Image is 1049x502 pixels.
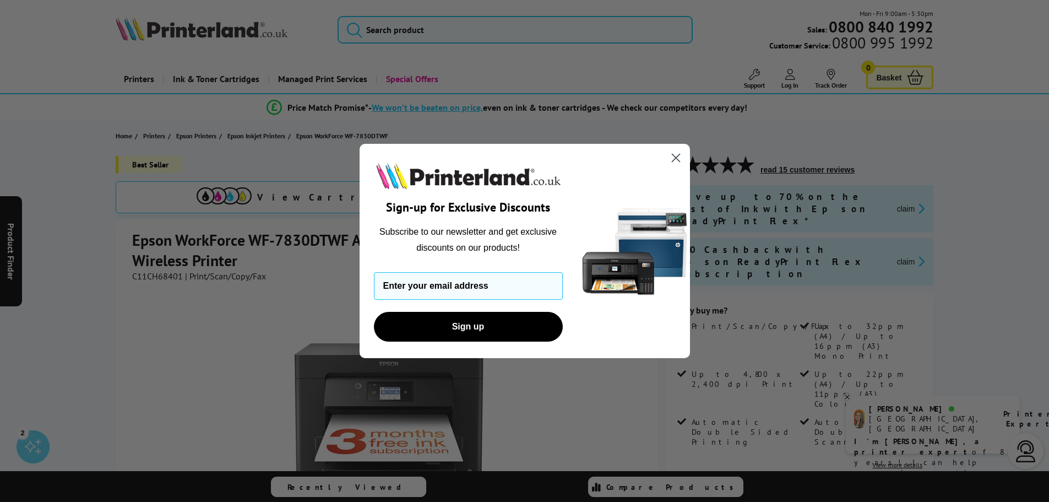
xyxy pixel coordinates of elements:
[374,312,563,342] button: Sign up
[386,199,550,215] span: Sign-up for Exclusive Discounts
[580,144,690,358] img: 5290a21f-4df8-4860-95f4-ea1e8d0e8904.png
[374,160,563,191] img: Printerland.co.uk
[374,272,563,300] input: Enter your email address
[666,148,686,168] button: Close dialog
[379,227,557,252] span: Subscribe to our newsletter and get exclusive discounts on our products!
